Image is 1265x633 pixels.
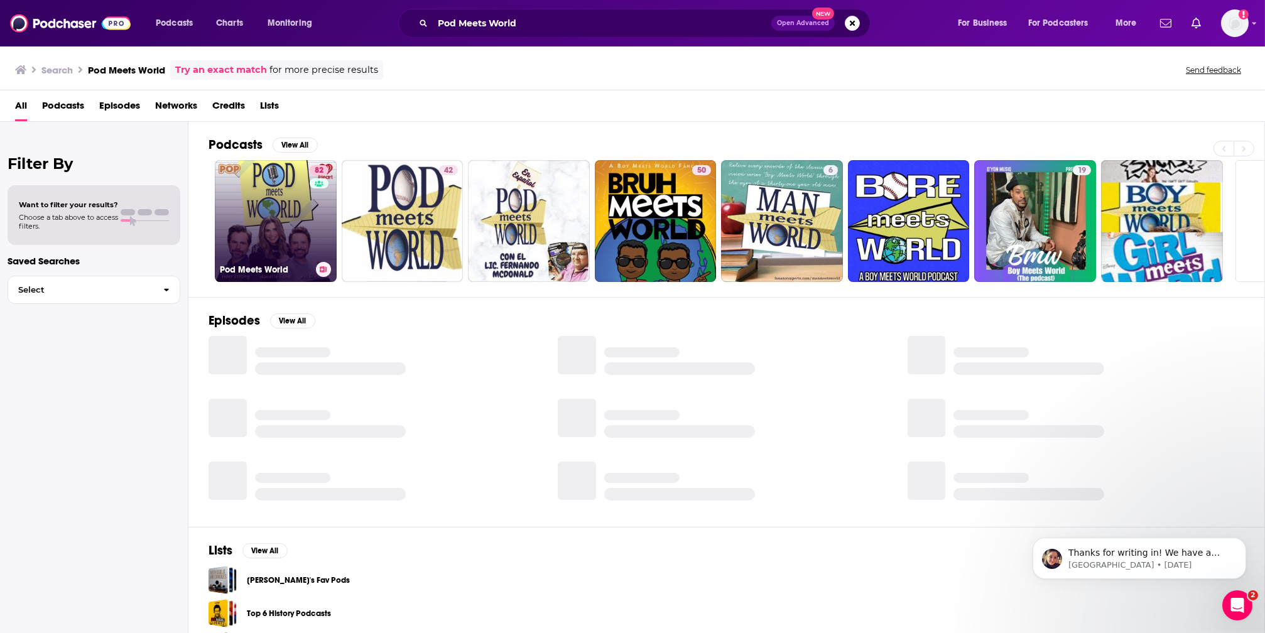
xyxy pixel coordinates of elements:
[1239,9,1249,19] svg: Add a profile image
[1221,9,1249,37] img: User Profile
[974,160,1096,282] a: 19
[215,160,337,282] a: 82Pod Meets World
[242,543,288,558] button: View All
[209,599,237,627] a: Top 6 History Podcasts
[209,566,237,594] a: Clay's Fav Pods
[8,286,153,294] span: Select
[958,14,1007,32] span: For Business
[1107,13,1153,33] button: open menu
[771,16,835,31] button: Open AdvancedNew
[42,95,84,121] a: Podcasts
[209,313,315,328] a: EpisodesView All
[697,165,706,177] span: 50
[444,165,453,177] span: 42
[247,573,350,587] a: [PERSON_NAME]'s Fav Pods
[270,313,315,328] button: View All
[828,165,833,177] span: 6
[260,95,279,121] a: Lists
[721,160,843,282] a: 6
[1020,13,1107,33] button: open menu
[692,165,711,175] a: 50
[1186,13,1206,34] a: Show notifications dropdown
[8,154,180,173] h2: Filter By
[310,165,328,175] a: 82
[147,13,209,33] button: open menu
[10,11,131,35] img: Podchaser - Follow, Share and Rate Podcasts
[273,138,318,153] button: View All
[19,200,118,209] span: Want to filter your results?
[777,20,829,26] span: Open Advanced
[812,8,835,19] span: New
[1028,14,1089,32] span: For Podcasters
[88,64,165,76] h3: Pod Meets World
[15,95,27,121] a: All
[1078,165,1086,177] span: 19
[41,64,73,76] h3: Search
[220,264,311,275] h3: Pod Meets World
[1222,590,1252,620] iframe: Intercom live chat
[433,13,771,33] input: Search podcasts, credits, & more...
[949,13,1023,33] button: open menu
[410,9,882,38] div: Search podcasts, credits, & more...
[247,607,331,620] a: Top 6 History Podcasts
[99,95,140,121] a: Episodes
[155,95,197,121] a: Networks
[1155,13,1176,34] a: Show notifications dropdown
[1221,9,1249,37] button: Show profile menu
[595,160,717,282] a: 50
[209,313,260,328] h2: Episodes
[315,165,323,177] span: 82
[209,543,232,558] h2: Lists
[8,276,180,304] button: Select
[1073,165,1091,175] a: 19
[19,213,118,230] span: Choose a tab above to access filters.
[1248,590,1258,600] span: 2
[209,137,318,153] a: PodcastsView All
[8,255,180,267] p: Saved Searches
[208,13,251,33] a: Charts
[209,137,263,153] h2: Podcasts
[1116,14,1137,32] span: More
[212,95,245,121] a: Credits
[216,14,243,32] span: Charts
[156,14,193,32] span: Podcasts
[268,14,312,32] span: Monitoring
[209,543,288,558] a: ListsView All
[1182,65,1245,75] button: Send feedback
[1014,511,1265,599] iframe: Intercom notifications message
[823,165,838,175] a: 6
[342,160,464,282] a: 42
[439,165,458,175] a: 42
[269,63,378,77] span: for more precise results
[1221,9,1249,37] span: Logged in as rowan.sullivan
[259,13,328,33] button: open menu
[175,63,267,77] a: Try an exact match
